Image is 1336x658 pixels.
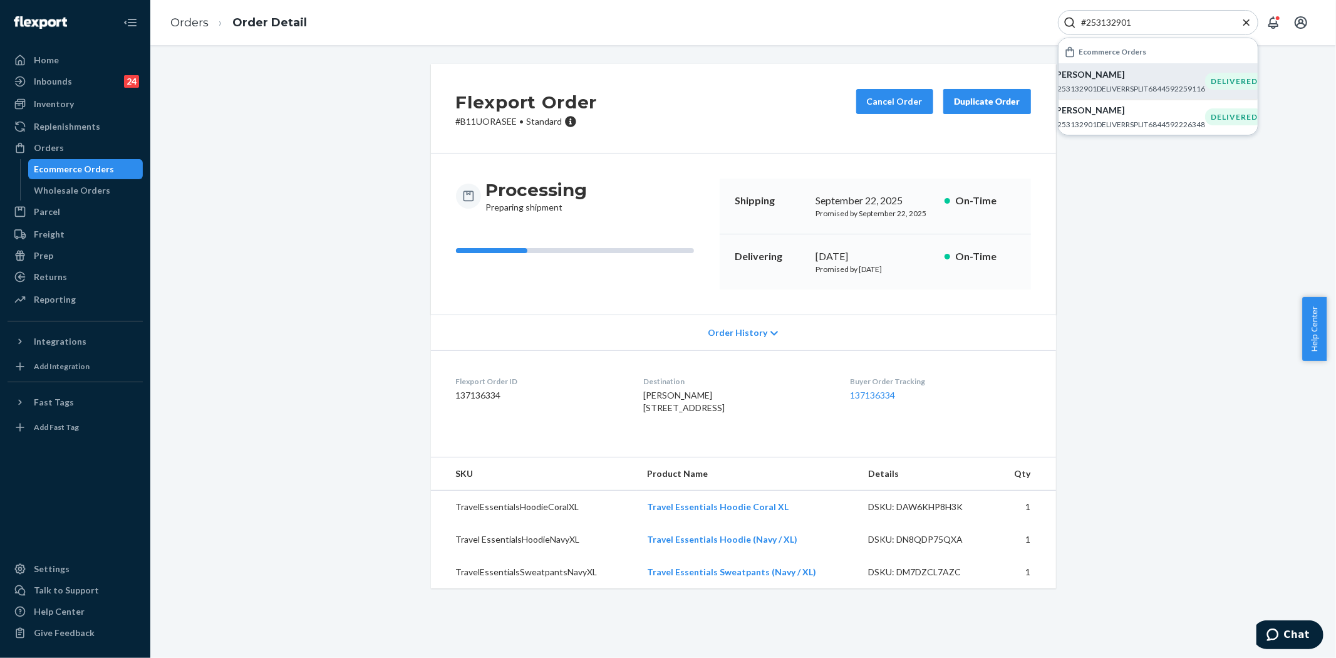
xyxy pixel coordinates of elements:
p: # B11UORASEE [456,115,598,128]
div: 24 [124,75,139,88]
a: Wholesale Orders [28,180,143,201]
th: SKU [431,457,638,491]
button: Open account menu [1288,10,1313,35]
div: Settings [34,563,70,575]
a: 137136334 [850,390,895,400]
div: Inventory [34,98,74,110]
th: Qty [996,457,1056,491]
div: Fast Tags [34,396,74,409]
div: Add Fast Tag [34,422,79,432]
button: Help Center [1302,297,1327,361]
button: Integrations [8,332,143,352]
a: Order Detail [232,16,307,29]
div: Give Feedback [34,627,95,639]
div: Reporting [34,293,76,306]
a: Travel Essentials Hoodie (Navy / XL) [647,534,797,545]
div: Duplicate Order [954,95,1020,108]
div: September 22, 2025 [816,194,935,208]
img: Flexport logo [14,16,67,29]
th: Details [858,457,996,491]
div: Home [34,54,59,66]
a: Add Integration [8,357,143,377]
p: Shipping [735,194,806,208]
a: Help Center [8,602,143,622]
a: Settings [8,559,143,579]
p: Delivering [735,249,806,264]
p: On-Time [955,194,1016,208]
a: Travel Essentials Sweatpants (Navy / XL) [647,567,816,577]
span: Standard [527,116,562,127]
div: Orders [34,142,64,154]
td: Travel EssentialsHoodieNavyXL [431,523,638,556]
a: Ecommerce Orders [28,159,143,179]
h2: Flexport Order [456,89,598,115]
a: Orders [170,16,209,29]
div: Returns [34,271,67,283]
span: [PERSON_NAME] [STREET_ADDRESS] [643,390,725,413]
p: #253132901DELIVERRSPLIT6844592226348 [1053,119,1205,130]
a: Travel Essentials Hoodie Coral XL [647,501,789,512]
button: Duplicate Order [943,89,1031,114]
div: Replenishments [34,120,100,133]
div: Ecommerce Orders [34,163,115,175]
button: Fast Tags [8,392,143,412]
p: #253132901DELIVERRSPLIT6844592259116 [1053,83,1205,94]
th: Product Name [637,457,858,491]
a: Reporting [8,290,143,310]
div: DSKU: DM7DZCL7AZC [868,566,986,578]
div: Talk to Support [34,584,99,597]
h6: Ecommerce Orders [1079,48,1146,56]
div: Help Center [34,605,85,618]
span: Order History [708,326,767,339]
a: Inventory [8,94,143,114]
button: Cancel Order [856,89,933,114]
svg: Search Icon [1064,16,1076,29]
a: Parcel [8,202,143,222]
a: Freight [8,224,143,244]
div: DSKU: DAW6KHP8H3K [868,501,986,513]
td: 1 [996,491,1056,524]
a: Replenishments [8,117,143,137]
p: Promised by [DATE] [816,264,935,274]
p: Promised by September 22, 2025 [816,208,935,219]
button: Close Navigation [118,10,143,35]
button: Close Search [1240,16,1253,29]
ol: breadcrumbs [160,4,317,41]
input: Search Input [1076,16,1230,29]
button: Open notifications [1261,10,1286,35]
iframe: Opens a widget where you can chat to one of our agents [1256,620,1323,652]
a: Inbounds24 [8,71,143,91]
p: [PERSON_NAME] [1053,68,1205,81]
div: [DATE] [816,249,935,264]
dt: Flexport Order ID [456,376,623,387]
div: DELIVERED [1205,108,1263,125]
a: Orders [8,138,143,158]
dt: Buyer Order Tracking [850,376,1030,387]
div: Add Integration [34,361,90,372]
div: Integrations [34,335,86,348]
a: Home [8,50,143,70]
div: Prep [34,249,53,262]
div: Freight [34,228,65,241]
h3: Processing [486,179,588,201]
a: Returns [8,267,143,287]
div: DELIVERED [1205,73,1263,90]
td: 1 [996,556,1056,588]
span: • [520,116,524,127]
a: Prep [8,246,143,266]
div: DSKU: DN8QDP75QXA [868,533,986,546]
dd: 137136334 [456,389,623,402]
div: Preparing shipment [486,179,588,214]
p: [PERSON_NAME] [1053,104,1205,117]
td: TravelEssentialsHoodieCoralXL [431,491,638,524]
a: Add Fast Tag [8,417,143,437]
div: Inbounds [34,75,72,88]
p: On-Time [955,249,1016,264]
div: Parcel [34,206,60,218]
td: 1 [996,523,1056,556]
td: TravelEssentialsSweatpantsNavyXL [431,556,638,588]
div: Wholesale Orders [34,184,111,197]
dt: Destination [643,376,830,387]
